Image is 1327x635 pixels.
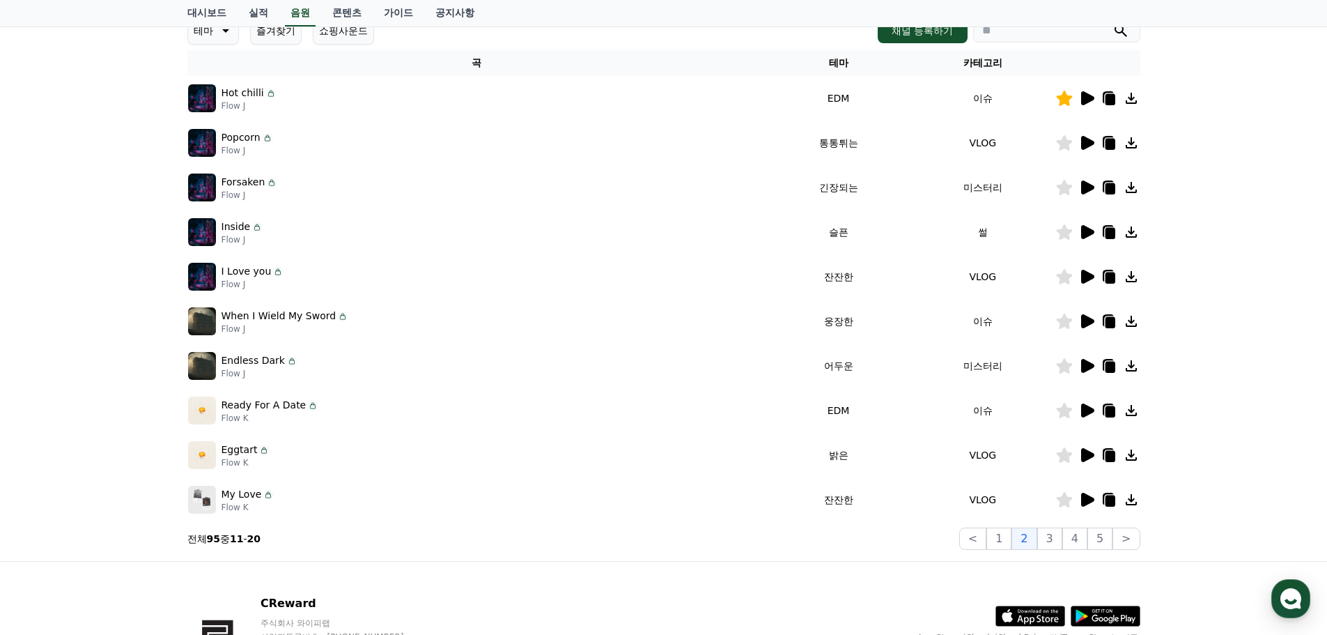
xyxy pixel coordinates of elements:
[188,218,216,246] img: music
[910,254,1055,299] td: VLOG
[230,533,243,544] strong: 11
[222,86,264,100] p: Hot chilli
[188,352,216,380] img: music
[188,129,216,157] img: music
[194,21,213,40] p: 테마
[910,388,1055,433] td: 이슈
[4,442,92,477] a: 홈
[1011,528,1037,550] button: 2
[222,502,274,513] p: Flow K
[878,18,967,43] button: 채널 등록하기
[261,595,430,612] p: CReward
[959,528,986,550] button: <
[127,464,144,475] span: 대화
[222,145,273,156] p: Flow J
[910,344,1055,388] td: 미스터리
[222,190,278,201] p: Flow J
[910,50,1055,76] th: 카테고리
[766,477,910,522] td: 잔잔한
[92,442,180,477] a: 대화
[222,279,284,290] p: Flow J
[910,433,1055,477] td: VLOG
[313,17,374,45] button: 쇼핑사운드
[222,234,263,245] p: Flow J
[188,307,216,335] img: music
[766,344,910,388] td: 어두운
[1037,528,1062,550] button: 3
[910,121,1055,165] td: VLOG
[261,618,430,629] p: 주식회사 와이피랩
[188,486,216,514] img: music
[188,84,216,112] img: music
[910,477,1055,522] td: VLOG
[222,368,297,379] p: Flow J
[188,441,216,469] img: music
[187,50,766,76] th: 곡
[910,210,1055,254] td: 썰
[222,130,261,145] p: Popcorn
[766,433,910,477] td: 밝은
[187,532,261,546] p: 전체 중 -
[910,165,1055,210] td: 미스터리
[187,17,239,45] button: 테마
[222,309,336,323] p: When I Wield My Sword
[1112,528,1140,550] button: >
[222,457,270,468] p: Flow K
[44,463,52,474] span: 홈
[222,353,285,368] p: Endless Dark
[250,17,302,45] button: 즐겨찾기
[222,323,349,335] p: Flow J
[986,528,1011,550] button: 1
[222,220,251,234] p: Inside
[222,100,277,112] p: Flow J
[222,413,319,424] p: Flow K
[1087,528,1112,550] button: 5
[766,165,910,210] td: 긴장되는
[188,263,216,291] img: music
[1062,528,1087,550] button: 4
[766,210,910,254] td: 슬픈
[766,50,910,76] th: 테마
[222,487,262,502] p: My Love
[215,463,232,474] span: 설정
[766,121,910,165] td: 통통튀는
[180,442,267,477] a: 설정
[247,533,261,544] strong: 20
[222,175,265,190] p: Forsaken
[766,76,910,121] td: EDM
[188,174,216,201] img: music
[222,443,258,457] p: Eggtart
[910,76,1055,121] td: 이슈
[910,299,1055,344] td: 이슈
[188,397,216,424] img: music
[766,388,910,433] td: EDM
[207,533,220,544] strong: 95
[222,398,306,413] p: Ready For A Date
[766,254,910,299] td: 잔잔한
[766,299,910,344] td: 웅장한
[222,264,272,279] p: I Love you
